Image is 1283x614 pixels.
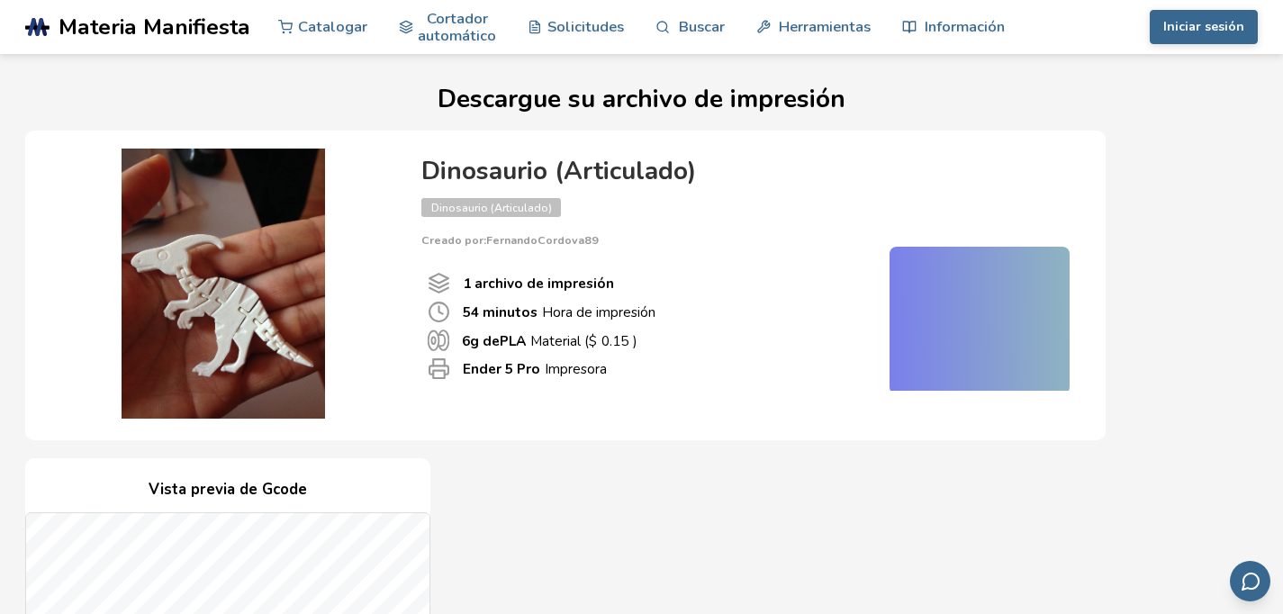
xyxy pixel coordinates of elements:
font: Dinosaurio (Articulado) [431,201,552,215]
font: 0.15 [601,331,628,350]
font: Impresora [545,359,607,378]
font: PLA [500,331,526,350]
span: Impresora [428,357,450,380]
span: Material utilizado [428,330,449,351]
font: Iniciar sesión [1163,18,1244,35]
font: 6 [462,331,470,350]
span: Hora de impresión [428,301,450,323]
font: g de [470,331,500,350]
font: Dinosaurio (Articulado) [421,154,696,188]
font: Buscar [679,16,725,37]
font: Herramientas [779,16,871,37]
button: Enviar comentarios por correo electrónico [1230,561,1270,601]
font: Ender 5 Pro [463,359,540,378]
font: 54 minutos [463,302,538,321]
img: Producto [43,149,403,419]
font: Descargue su archivo de impresión [438,82,845,116]
font: Información [925,16,1005,37]
font: 1 [463,274,471,293]
font: Material ($ [530,331,597,350]
font: FernandoCordova89 [486,232,599,248]
font: ) [633,331,637,350]
font: Creado por: [421,232,486,248]
font: Catalogar [298,16,367,37]
font: Materia Manifiesta [59,12,250,42]
font: Hora de impresión [542,302,655,321]
font: archivo de impresión [474,274,614,293]
font: Vista previa de Gcode [149,479,307,500]
font: Cortador automático [418,8,496,46]
button: Iniciar sesión [1150,10,1258,44]
span: Número de archivos de impresión [428,272,450,294]
font: Solicitudes [547,16,624,37]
